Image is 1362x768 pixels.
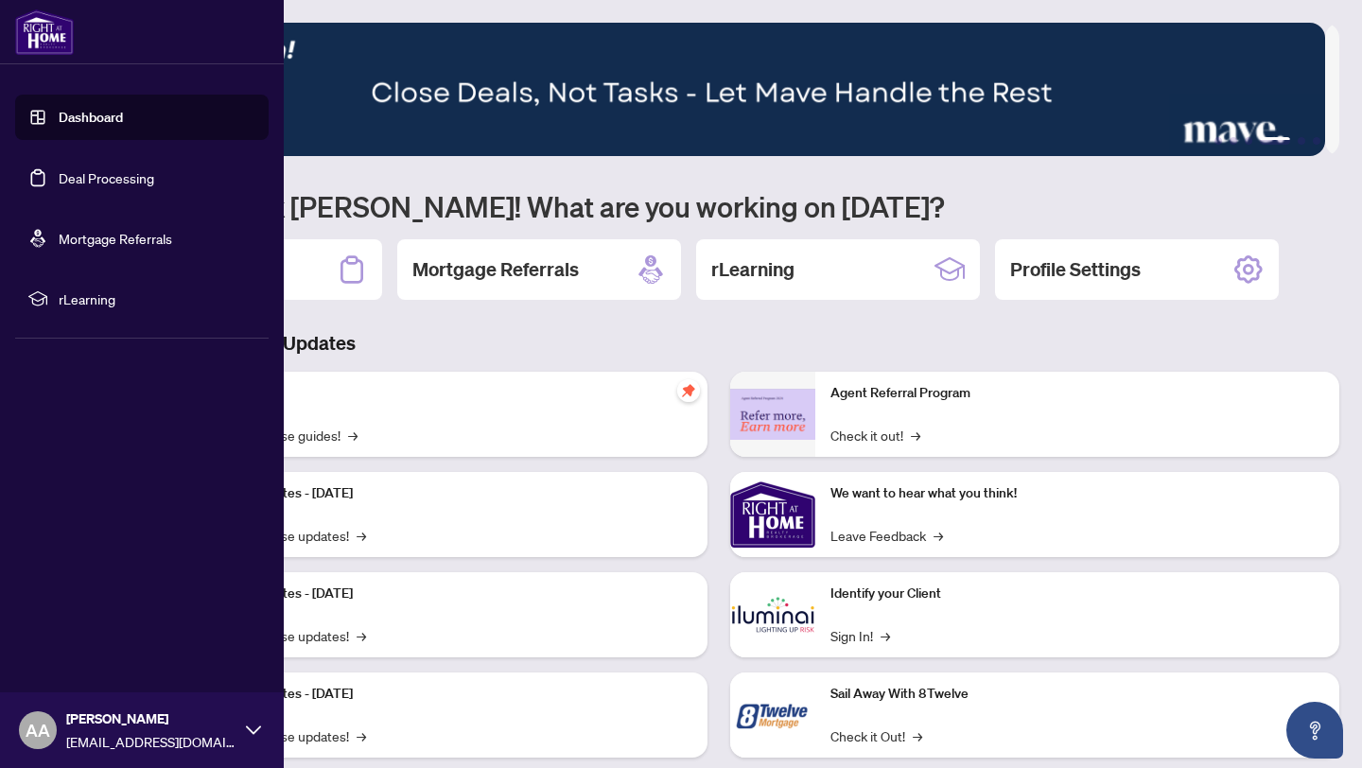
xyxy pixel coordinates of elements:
[15,9,74,55] img: logo
[98,23,1325,156] img: Slide 3
[881,625,890,646] span: →
[1313,137,1320,145] button: 6
[730,572,815,657] img: Identify your Client
[1010,256,1141,283] h2: Profile Settings
[830,383,1324,404] p: Agent Referral Program
[730,389,815,441] img: Agent Referral Program
[59,230,172,247] a: Mortgage Referrals
[1230,137,1237,145] button: 2
[711,256,794,283] h2: rLearning
[199,383,692,404] p: Self-Help
[1286,702,1343,759] button: Open asap
[730,472,815,557] img: We want to hear what you think!
[934,525,943,546] span: →
[357,525,366,546] span: →
[1245,137,1252,145] button: 3
[66,708,236,729] span: [PERSON_NAME]
[357,725,366,746] span: →
[830,625,890,646] a: Sign In!→
[830,684,1324,705] p: Sail Away With 8Twelve
[1298,137,1305,145] button: 5
[412,256,579,283] h2: Mortgage Referrals
[830,483,1324,504] p: We want to hear what you think!
[66,731,236,752] span: [EMAIL_ADDRESS][DOMAIN_NAME]
[348,425,358,445] span: →
[913,725,922,746] span: →
[1260,137,1290,145] button: 4
[1214,137,1222,145] button: 1
[26,717,50,743] span: AA
[677,379,700,402] span: pushpin
[59,288,255,309] span: rLearning
[98,330,1339,357] h3: Brokerage & Industry Updates
[357,625,366,646] span: →
[199,483,692,504] p: Platform Updates - [DATE]
[830,425,920,445] a: Check it out!→
[830,525,943,546] a: Leave Feedback→
[98,188,1339,224] h1: Welcome back [PERSON_NAME]! What are you working on [DATE]?
[911,425,920,445] span: →
[830,725,922,746] a: Check it Out!→
[199,684,692,705] p: Platform Updates - [DATE]
[59,169,154,186] a: Deal Processing
[199,584,692,604] p: Platform Updates - [DATE]
[730,672,815,758] img: Sail Away With 8Twelve
[59,109,123,126] a: Dashboard
[830,584,1324,604] p: Identify your Client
